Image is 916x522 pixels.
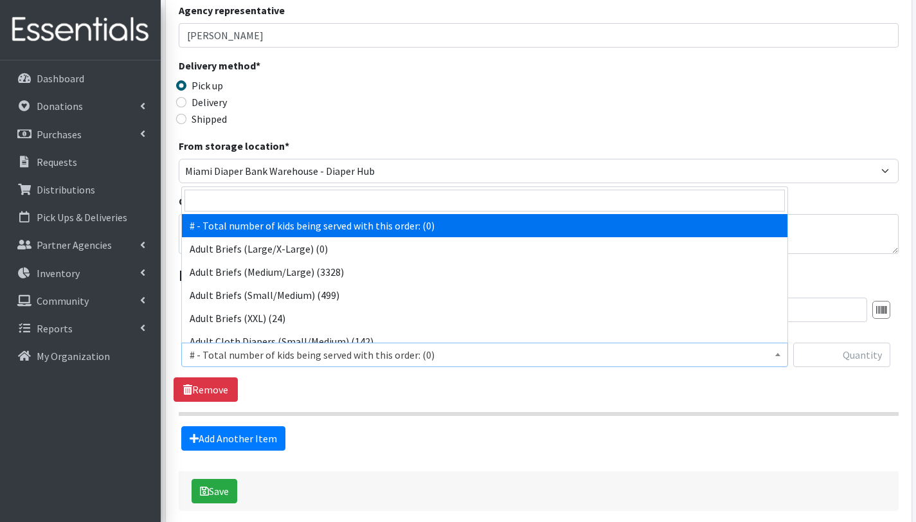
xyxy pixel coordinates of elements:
a: Distributions [5,177,156,203]
img: HumanEssentials [5,8,156,51]
li: Adult Cloth Diapers (Small/Medium) (142) [182,330,787,353]
p: Donations [37,100,83,113]
p: Requests [37,156,77,168]
li: # - Total number of kids being served with this order: (0) [182,214,787,237]
legend: Delivery method [179,58,359,78]
p: Reports [37,322,73,335]
a: Remove [174,377,238,402]
a: Purchases [5,122,156,147]
button: Save [192,479,237,503]
input: Quantity [793,343,890,367]
a: Donations [5,93,156,119]
p: Pick Ups & Deliveries [37,211,127,224]
p: Community [37,294,89,307]
p: Purchases [37,128,82,141]
abbr: required [285,139,289,152]
p: My Organization [37,350,110,363]
a: Pick Ups & Deliveries [5,204,156,230]
label: Comment [179,194,226,209]
a: Community [5,288,156,314]
p: Inventory [37,267,80,280]
li: Adult Briefs (Large/X-Large) (0) [182,237,787,260]
li: Adult Briefs (Small/Medium) (499) [182,283,787,307]
abbr: required [256,59,260,72]
label: Pick up [192,78,223,93]
legend: Items in this distribution [179,264,899,287]
a: Add Another Item [181,426,285,451]
li: Adult Briefs (Medium/Large) (3328) [182,260,787,283]
p: Dashboard [37,72,84,85]
li: Adult Briefs (XXL) (24) [182,307,787,330]
a: Reports [5,316,156,341]
label: Agency representative [179,3,285,18]
a: Requests [5,149,156,175]
a: Inventory [5,260,156,286]
span: # - Total number of kids being served with this order: (0) [181,343,788,367]
p: Partner Agencies [37,239,112,251]
label: Shipped [192,111,227,127]
a: Dashboard [5,66,156,91]
a: Partner Agencies [5,232,156,258]
label: Delivery [192,94,227,110]
label: From storage location [179,138,289,154]
a: My Organization [5,343,156,369]
span: # - Total number of kids being served with this order: (0) [190,346,780,364]
p: Distributions [37,183,95,196]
